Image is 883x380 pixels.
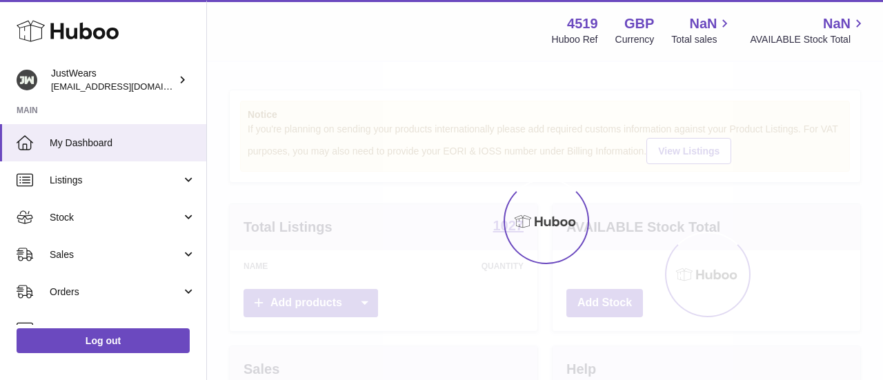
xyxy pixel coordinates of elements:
div: JustWears [51,67,175,93]
span: Stock [50,211,181,224]
span: Sales [50,248,181,261]
strong: 4519 [567,14,598,33]
span: AVAILABLE Stock Total [750,33,866,46]
span: Usage [50,323,196,336]
div: Currency [615,33,655,46]
a: NaN AVAILABLE Stock Total [750,14,866,46]
span: My Dashboard [50,137,196,150]
img: internalAdmin-4519@internal.huboo.com [17,70,37,90]
span: Listings [50,174,181,187]
a: Log out [17,328,190,353]
div: Huboo Ref [552,33,598,46]
a: NaN Total sales [671,14,733,46]
span: NaN [823,14,851,33]
span: Total sales [671,33,733,46]
strong: GBP [624,14,654,33]
span: Orders [50,286,181,299]
span: NaN [689,14,717,33]
span: [EMAIL_ADDRESS][DOMAIN_NAME] [51,81,203,92]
